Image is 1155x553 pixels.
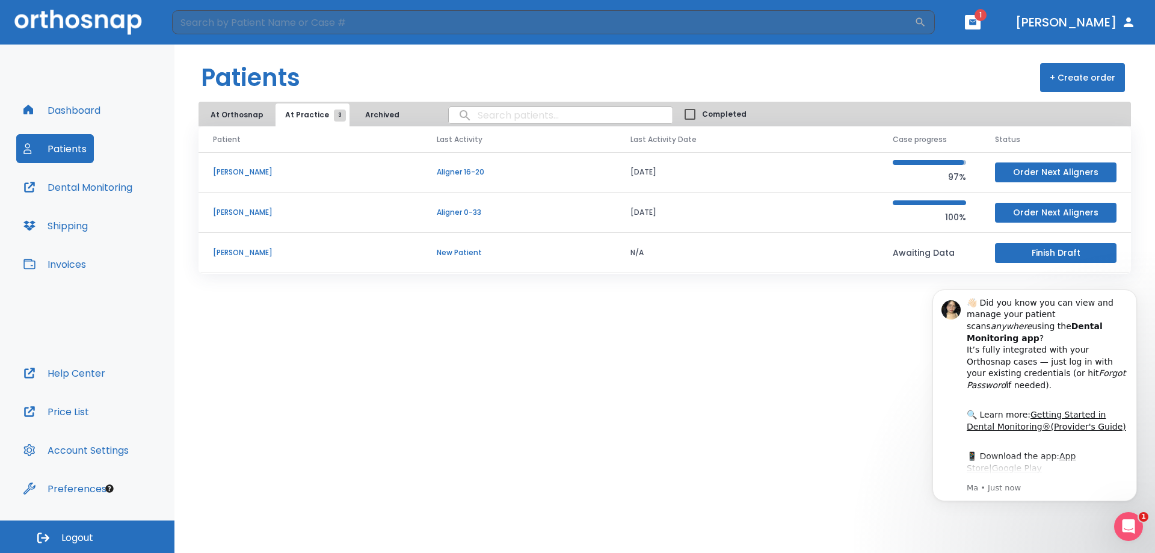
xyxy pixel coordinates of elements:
input: Search by Patient Name or Case # [172,10,914,34]
h1: Patients [201,60,300,96]
p: Aligner 0-33 [437,207,602,218]
button: Account Settings [16,436,136,465]
span: Logout [61,531,93,545]
iframe: Intercom live chat [1114,512,1143,541]
input: search [449,103,673,127]
p: [PERSON_NAME] [213,207,408,218]
span: Status [995,134,1020,145]
button: Help Center [16,359,112,388]
button: Finish Draft [995,243,1116,263]
span: At Practice [285,110,340,120]
button: + Create order [1040,63,1125,92]
button: Preferences [16,474,114,503]
button: Order Next Aligners [995,162,1116,182]
td: [DATE] [616,193,878,233]
p: Awaiting Data [893,246,966,260]
div: Tooltip anchor [104,483,115,494]
span: 3 [334,110,346,122]
span: 1 [975,9,987,21]
td: [DATE] [616,152,878,193]
span: 1 [1139,512,1148,522]
span: Last Activity [437,134,482,145]
p: 100% [893,210,966,224]
td: N/A [616,233,878,273]
button: [PERSON_NAME] [1011,11,1141,33]
span: Case progress [893,134,947,145]
div: tabs [201,103,414,126]
p: 97% [893,170,966,184]
button: Price List [16,397,96,426]
span: Completed [702,109,747,120]
button: Patients [16,134,94,163]
p: [PERSON_NAME] [213,247,408,258]
p: [PERSON_NAME] [213,167,408,178]
button: Archived [352,103,412,126]
button: Dental Monitoring [16,173,140,202]
button: Shipping [16,211,95,240]
span: Last Activity Date [630,134,697,145]
p: New Patient [437,247,602,258]
p: Aligner 16-20 [437,167,602,178]
button: Invoices [16,250,93,279]
iframe: Intercom notifications message [914,271,1155,521]
button: At Orthosnap [201,103,273,126]
button: Order Next Aligners [995,203,1116,223]
span: Patient [213,134,241,145]
button: Dashboard [16,96,108,125]
img: Orthosnap [14,10,142,34]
